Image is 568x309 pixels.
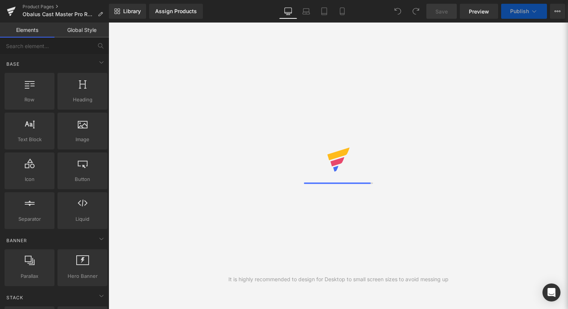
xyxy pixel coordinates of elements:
span: Liquid [60,215,105,223]
span: Preview [469,8,489,15]
span: Button [60,175,105,183]
a: Desktop [279,4,297,19]
div: It is highly recommended to design for Desktop to small screen sizes to avoid messing up [228,275,449,283]
button: More [550,4,565,19]
span: Hero Banner [60,272,105,280]
span: Obalus Cast Master Pro Reel [23,11,95,17]
span: Stack [6,294,24,301]
span: Parallax [7,272,52,280]
button: Redo [408,4,423,19]
span: Icon [7,175,52,183]
span: Base [6,60,20,68]
button: Undo [390,4,405,19]
span: Text Block [7,136,52,143]
div: Open Intercom Messenger [542,283,560,301]
span: Banner [6,237,28,244]
span: Library [123,8,141,15]
span: Separator [7,215,52,223]
a: Global Style [54,23,109,38]
span: Save [435,8,448,15]
span: Heading [60,96,105,104]
a: New Library [109,4,146,19]
a: Laptop [297,4,315,19]
a: Preview [460,4,498,19]
a: Product Pages [23,4,109,10]
button: Publish [501,4,547,19]
span: Publish [510,8,529,14]
span: Row [7,96,52,104]
a: Mobile [333,4,351,19]
span: Image [60,136,105,143]
a: Tablet [315,4,333,19]
div: Assign Products [155,8,197,14]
